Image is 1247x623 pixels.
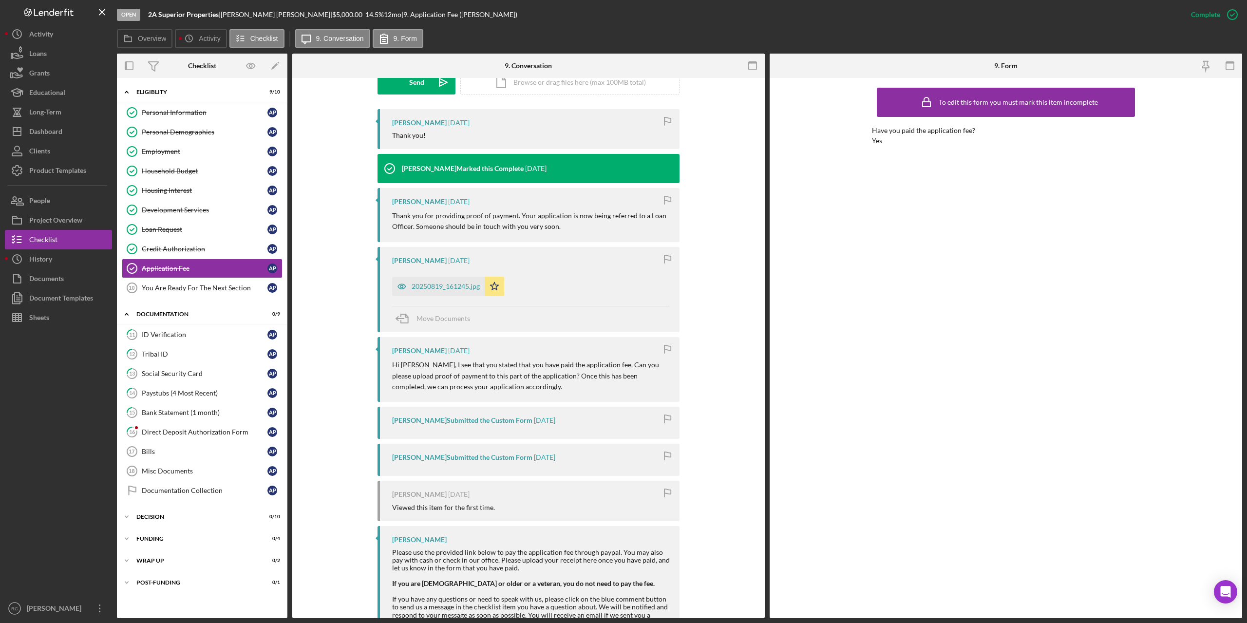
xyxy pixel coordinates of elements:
[142,226,267,233] div: Loan Request
[129,449,134,454] tspan: 17
[122,325,283,344] a: 11ID VerificationAP
[29,44,47,66] div: Loans
[534,416,555,424] time: 2025-08-19 20:36
[365,11,384,19] div: 14.5 %
[448,257,470,264] time: 2025-08-19 21:13
[29,308,49,330] div: Sheets
[250,35,278,42] label: Checklist
[142,206,267,214] div: Development Services
[392,347,447,355] div: [PERSON_NAME]
[142,331,267,339] div: ID Verification
[142,109,267,116] div: Personal Information
[994,62,1018,70] div: 9. Form
[402,165,524,172] div: [PERSON_NAME] Marked this Complete
[122,461,283,481] a: 18Misc DocumentsAP
[525,165,547,172] time: 2025-08-19 21:15
[142,487,267,494] div: Documentation Collection
[129,390,135,396] tspan: 14
[392,536,447,544] div: [PERSON_NAME]
[122,481,283,500] a: Documentation CollectionAP
[5,249,112,269] a: History
[138,35,166,42] label: Overview
[142,467,267,475] div: Misc Documents
[142,428,267,436] div: Direct Deposit Authorization Form
[122,403,283,422] a: 15Bank Statement (1 month)AP
[5,230,112,249] button: Checklist
[188,62,216,70] div: Checklist
[263,558,280,564] div: 0 / 2
[267,205,277,215] div: A P
[267,408,277,417] div: A P
[267,108,277,117] div: A P
[267,127,277,137] div: A P
[5,288,112,308] button: Document Templates
[199,35,220,42] label: Activity
[5,269,112,288] button: Documents
[316,35,364,42] label: 9. Conversation
[5,308,112,327] a: Sheets
[5,191,112,210] button: People
[122,161,283,181] a: Household BudgetAP
[29,230,57,252] div: Checklist
[221,11,332,19] div: [PERSON_NAME] [PERSON_NAME] |
[263,89,280,95] div: 9 / 10
[394,35,417,42] label: 9. Form
[267,330,277,340] div: A P
[263,580,280,585] div: 0 / 1
[122,344,283,364] a: 12Tribal IDAP
[136,580,256,585] div: Post-Funding
[136,558,256,564] div: Wrap up
[267,486,277,495] div: A P
[267,147,277,156] div: A P
[142,167,267,175] div: Household Budget
[24,599,88,621] div: [PERSON_NAME]
[29,269,64,291] div: Documents
[267,466,277,476] div: A P
[392,453,532,461] div: [PERSON_NAME] Submitted the Custom Form
[129,409,135,415] tspan: 15
[5,63,112,83] button: Grants
[263,536,280,542] div: 0 / 4
[392,359,670,392] p: Hi [PERSON_NAME], I see that you stated that you have paid the application fee. Can you please up...
[267,388,277,398] div: A P
[267,244,277,254] div: A P
[122,259,283,278] a: Application FeeAP
[142,148,267,155] div: Employment
[392,119,447,127] div: [PERSON_NAME]
[267,166,277,176] div: A P
[142,370,267,378] div: Social Security Card
[129,468,134,474] tspan: 18
[534,453,555,461] time: 2025-08-19 20:33
[267,369,277,378] div: A P
[939,98,1098,106] div: To edit this form you must mark this item incomplete
[5,122,112,141] button: Dashboard
[136,311,256,317] div: Documentation
[267,186,277,195] div: A P
[142,264,267,272] div: Application Fee
[117,9,140,21] div: Open
[448,347,470,355] time: 2025-08-19 21:07
[122,239,283,259] a: Credit AuthorizationAP
[29,122,62,144] div: Dashboard
[142,448,267,455] div: Bills
[267,447,277,456] div: A P
[1214,580,1237,604] div: Open Intercom Messenger
[5,210,112,230] button: Project Overview
[175,29,227,48] button: Activity
[263,311,280,317] div: 0 / 9
[5,44,112,63] button: Loans
[872,137,882,145] div: Yes
[392,198,447,206] div: [PERSON_NAME]
[392,306,480,331] button: Move Documents
[29,288,93,310] div: Document Templates
[392,504,495,511] div: Viewed this item for the first time.
[332,11,365,19] div: $5,000.00
[122,364,283,383] a: 13Social Security CardAP
[29,191,50,213] div: People
[122,200,283,220] a: Development ServicesAP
